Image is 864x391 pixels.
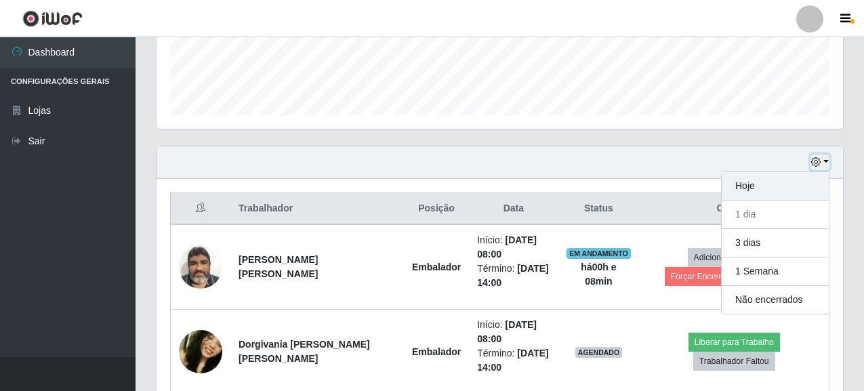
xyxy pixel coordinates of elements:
[722,201,829,229] button: 1 dia
[230,193,404,225] th: Trabalhador
[477,234,537,260] time: [DATE] 08:00
[639,193,829,225] th: Opções
[722,286,829,314] button: Não encerrados
[688,248,781,267] button: Adicionar Horas Extra
[665,267,756,286] button: Forçar Encerramento
[477,346,550,375] li: Término:
[22,10,83,27] img: CoreUI Logo
[469,193,558,225] th: Data
[722,172,829,201] button: Hoje
[477,319,537,344] time: [DATE] 08:00
[722,258,829,286] button: 1 Semana
[239,339,370,364] strong: Dorgivania [PERSON_NAME] [PERSON_NAME]
[688,333,780,352] button: Liberar para Trabalho
[477,262,550,290] li: Término:
[722,229,829,258] button: 3 dias
[477,233,550,262] li: Início:
[239,254,318,279] strong: [PERSON_NAME] [PERSON_NAME]
[581,262,616,287] strong: há 00 h e 08 min
[412,346,461,357] strong: Embalador
[404,193,469,225] th: Posição
[477,318,550,346] li: Início:
[693,352,775,371] button: Trabalhador Faltou
[575,347,623,358] span: AGENDADO
[567,248,631,259] span: EM ANDAMENTO
[558,193,640,225] th: Status
[179,238,222,295] img: 1625107347864.jpeg
[412,262,461,272] strong: Embalador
